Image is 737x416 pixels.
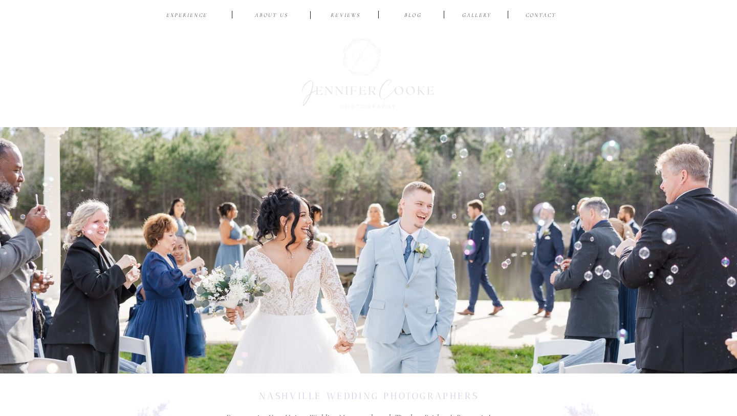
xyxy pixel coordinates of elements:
a: reviews [321,11,370,21]
a: Gallery [460,11,494,21]
a: ABOUT US [247,11,296,21]
h1: Nashville wedding photographers [185,390,552,413]
a: BLOG [397,11,429,21]
a: EXPERIENCE [163,11,211,21]
a: CONTACT [524,11,558,21]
